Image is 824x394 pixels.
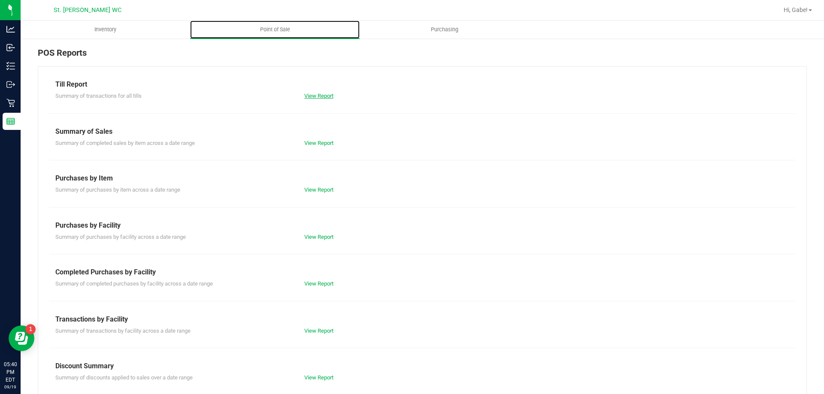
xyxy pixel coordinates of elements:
span: Summary of completed purchases by facility across a date range [55,280,213,287]
a: View Report [304,140,333,146]
span: Hi, Gabe! [784,6,808,13]
inline-svg: Reports [6,117,15,126]
div: Till Report [55,79,789,90]
iframe: Resource center [9,325,34,351]
iframe: Resource center unread badge [25,324,36,334]
a: Purchasing [360,21,529,39]
a: View Report [304,328,333,334]
a: View Report [304,234,333,240]
span: St. [PERSON_NAME] WC [54,6,121,14]
a: View Report [304,280,333,287]
span: Summary of purchases by facility across a date range [55,234,186,240]
div: Purchases by Facility [55,220,789,231]
div: Discount Summary [55,361,789,371]
inline-svg: Outbound [6,80,15,89]
div: Transactions by Facility [55,314,789,325]
span: Summary of discounts applied to sales over a date range [55,374,193,381]
span: Purchasing [419,26,470,33]
div: POS Reports [38,46,807,66]
p: 05:40 PM EDT [4,361,17,384]
span: Point of Sale [248,26,302,33]
span: Inventory [83,26,128,33]
div: Completed Purchases by Facility [55,267,789,277]
inline-svg: Inventory [6,62,15,70]
a: Point of Sale [190,21,360,39]
inline-svg: Inbound [6,43,15,52]
div: Purchases by Item [55,173,789,183]
span: Summary of purchases by item across a date range [55,186,180,193]
a: View Report [304,93,333,99]
a: Inventory [21,21,190,39]
span: Summary of completed sales by item across a date range [55,140,195,146]
inline-svg: Analytics [6,25,15,33]
span: Summary of transactions for all tills [55,93,142,99]
p: 09/19 [4,384,17,390]
span: Summary of transactions by facility across a date range [55,328,191,334]
div: Summary of Sales [55,126,789,137]
a: View Report [304,374,333,381]
inline-svg: Retail [6,99,15,107]
a: View Report [304,186,333,193]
